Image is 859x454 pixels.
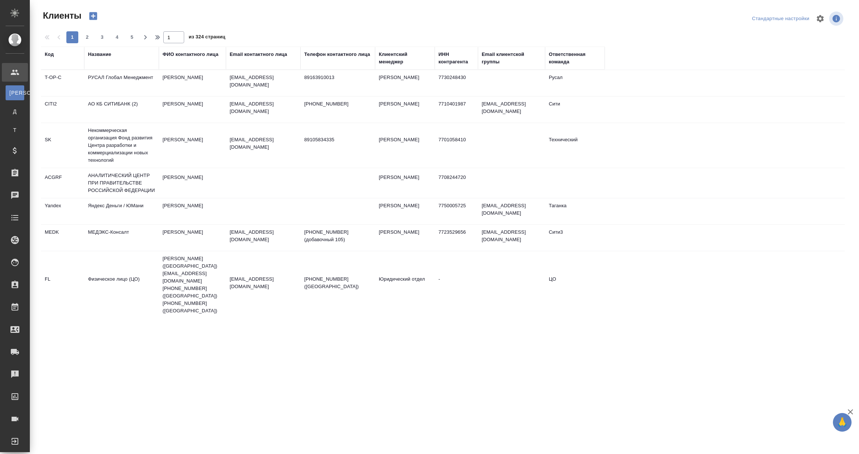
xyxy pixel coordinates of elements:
[96,31,108,43] button: 3
[159,198,226,224] td: [PERSON_NAME]
[545,132,605,158] td: Технический
[6,85,24,100] a: [PERSON_NAME]
[84,10,102,22] button: Создать
[435,272,478,298] td: -
[81,34,93,41] span: 2
[81,31,93,43] button: 2
[545,97,605,123] td: Сити
[84,272,159,298] td: Физическое лицо (ЦО)
[84,225,159,251] td: МЕДЭКС-Консалт
[159,132,226,158] td: [PERSON_NAME]
[549,51,601,66] div: Ответственная команда
[482,51,541,66] div: Email клиентской группы
[163,51,218,58] div: ФИО контактного лица
[545,198,605,224] td: Таганка
[438,51,474,66] div: ИНН контрагента
[375,170,435,196] td: [PERSON_NAME]
[41,97,84,123] td: CITI2
[41,70,84,96] td: T-OP-C
[375,272,435,298] td: Юридический отдел
[478,97,545,123] td: [EMAIL_ADDRESS][DOMAIN_NAME]
[84,198,159,224] td: Яндекс Деньги / ЮМани
[375,132,435,158] td: [PERSON_NAME]
[159,225,226,251] td: [PERSON_NAME]
[304,136,371,144] p: 89105834335
[111,34,123,41] span: 4
[230,136,297,151] p: [EMAIL_ADDRESS][DOMAIN_NAME]
[159,70,226,96] td: [PERSON_NAME]
[159,251,226,318] td: [PERSON_NAME] ([GEOGRAPHIC_DATA]) [EMAIL_ADDRESS][DOMAIN_NAME] [PHONE_NUMBER] ([GEOGRAPHIC_DATA])...
[375,97,435,123] td: [PERSON_NAME]
[159,97,226,123] td: [PERSON_NAME]
[304,51,370,58] div: Телефон контактного лица
[84,70,159,96] td: РУСАЛ Глобал Менеджмент
[84,168,159,198] td: АНАЛИТИЧЕСКИЙ ЦЕНТР ПРИ ПРАВИТЕЛЬСТВЕ РОССИЙСКОЙ ФЕДЕРАЦИИ
[375,225,435,251] td: [PERSON_NAME]
[230,74,297,89] p: [EMAIL_ADDRESS][DOMAIN_NAME]
[88,51,111,58] div: Название
[41,225,84,251] td: MEDK
[375,70,435,96] td: [PERSON_NAME]
[836,414,849,430] span: 🙏
[478,225,545,251] td: [EMAIL_ADDRESS][DOMAIN_NAME]
[833,413,852,432] button: 🙏
[811,10,829,28] span: Настроить таблицу
[6,123,24,138] a: Т
[41,170,84,196] td: ACGRF
[478,198,545,224] td: [EMAIL_ADDRESS][DOMAIN_NAME]
[435,97,478,123] td: 7710401987
[230,275,297,290] p: [EMAIL_ADDRESS][DOMAIN_NAME]
[304,275,371,290] p: [PHONE_NUMBER] ([GEOGRAPHIC_DATA])
[375,198,435,224] td: [PERSON_NAME]
[159,170,226,196] td: [PERSON_NAME]
[84,97,159,123] td: АО КБ СИТИБАНК (2)
[230,228,297,243] p: [EMAIL_ADDRESS][DOMAIN_NAME]
[435,132,478,158] td: 7701058410
[41,272,84,298] td: FL
[9,108,21,115] span: Д
[189,32,225,43] span: из 324 страниц
[41,10,81,22] span: Клиенты
[111,31,123,43] button: 4
[230,51,287,58] div: Email контактного лица
[6,104,24,119] a: Д
[9,89,21,97] span: [PERSON_NAME]
[41,132,84,158] td: SK
[304,228,371,243] p: [PHONE_NUMBER] (добавочный 105)
[230,100,297,115] p: [EMAIL_ADDRESS][DOMAIN_NAME]
[126,31,138,43] button: 5
[379,51,431,66] div: Клиентский менеджер
[545,225,605,251] td: Сити3
[545,272,605,298] td: ЦО
[435,70,478,96] td: 7730248430
[750,13,811,25] div: split button
[96,34,108,41] span: 3
[545,70,605,96] td: Русал
[41,198,84,224] td: Yandex
[9,126,21,134] span: Т
[829,12,845,26] span: Посмотреть информацию
[304,100,371,108] p: [PHONE_NUMBER]
[435,170,478,196] td: 7708244720
[45,51,54,58] div: Код
[435,198,478,224] td: 7750005725
[304,74,371,81] p: 89163910013
[126,34,138,41] span: 5
[435,225,478,251] td: 7723529656
[84,123,159,168] td: Некоммерческая организация Фонд развития Центра разработки и коммерциализации новых технологий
